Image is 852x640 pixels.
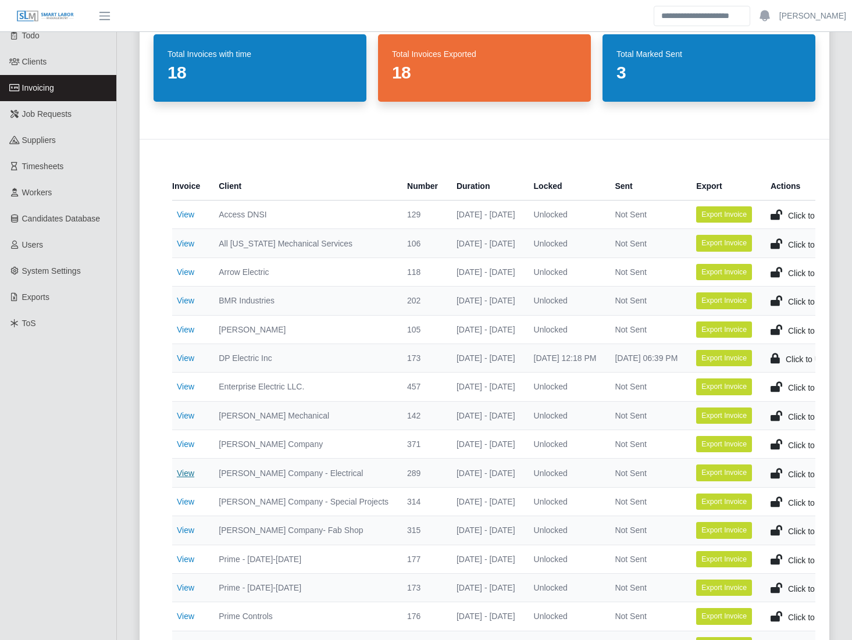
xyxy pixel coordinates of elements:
td: Unlocked [525,573,606,602]
td: DP Electric Inc [209,344,398,372]
td: [DATE] - [DATE] [447,602,525,631]
td: Unlocked [525,516,606,545]
span: Click to Lock [788,613,834,622]
dd: 18 [167,62,352,83]
th: Locked [525,172,606,201]
td: 176 [398,602,447,631]
a: View [177,210,194,219]
span: Click to Lock [788,441,834,450]
button: Export Invoice [696,264,752,280]
td: Arrow Electric [209,258,398,286]
button: Export Invoice [696,494,752,510]
td: Unlocked [525,545,606,573]
button: Export Invoice [696,580,752,596]
td: [PERSON_NAME] Company - Electrical [209,459,398,487]
span: Suppliers [22,135,56,145]
td: Prime - [DATE]-[DATE] [209,573,398,602]
td: Prime - [DATE]-[DATE] [209,545,398,573]
td: Not Sent [605,602,687,631]
a: View [177,411,194,420]
span: Click to Lock [788,269,834,278]
td: [DATE] - [DATE] [447,545,525,573]
td: [DATE] - [DATE] [447,344,525,372]
td: Not Sent [605,201,687,229]
td: Prime Controls [209,602,398,631]
td: [PERSON_NAME] Company - Special Projects [209,487,398,516]
td: [PERSON_NAME] Company- Fab Shop [209,516,398,545]
a: View [177,267,194,277]
td: 315 [398,516,447,545]
td: [DATE] - [DATE] [447,229,525,258]
td: [DATE] 12:18 PM [525,344,606,372]
span: Click to Unlock [786,355,840,364]
span: Todo [22,31,40,40]
td: Unlocked [525,287,606,315]
td: [DATE] - [DATE] [447,315,525,344]
td: Not Sent [605,430,687,459]
td: [DATE] - [DATE] [447,573,525,602]
button: Export Invoice [696,522,752,538]
td: Unlocked [525,315,606,344]
button: Export Invoice [696,551,752,567]
a: View [177,239,194,248]
button: Export Invoice [696,321,752,338]
span: Click to Lock [788,527,834,536]
a: View [177,439,194,449]
td: [PERSON_NAME] [209,315,398,344]
th: Number [398,172,447,201]
td: Not Sent [605,315,687,344]
dd: 18 [392,62,577,83]
td: [DATE] - [DATE] [447,430,525,459]
input: Search [654,6,750,26]
span: Users [22,240,44,249]
dt: Total Marked Sent [616,48,801,60]
a: [PERSON_NAME] [779,10,846,22]
span: Click to Lock [788,556,834,565]
a: View [177,469,194,478]
button: Export Invoice [696,464,752,481]
span: Job Requests [22,109,72,119]
a: View [177,583,194,592]
td: Not Sent [605,487,687,516]
td: Not Sent [605,401,687,430]
img: SLM Logo [16,10,74,23]
button: Export Invoice [696,292,752,309]
td: [PERSON_NAME] Company [209,430,398,459]
span: Click to Lock [788,383,834,392]
th: Duration [447,172,525,201]
td: 129 [398,201,447,229]
td: 118 [398,258,447,286]
td: 202 [398,287,447,315]
td: [DATE] - [DATE] [447,201,525,229]
a: View [177,612,194,621]
dt: Total Invoices with time [167,48,352,60]
span: ToS [22,319,36,328]
td: Access DNSI [209,201,398,229]
td: Unlocked [525,602,606,631]
td: [DATE] - [DATE] [447,258,525,286]
a: View [177,325,194,334]
td: [DATE] - [DATE] [447,487,525,516]
span: Workers [22,188,52,197]
th: Invoice [172,172,209,201]
button: Export Invoice [696,206,752,223]
td: Not Sent [605,229,687,258]
button: Export Invoice [696,407,752,424]
td: Not Sent [605,545,687,573]
span: System Settings [22,266,81,276]
span: Click to Lock [788,470,834,479]
td: 173 [398,344,447,372]
td: Unlocked [525,401,606,430]
button: Export Invoice [696,608,752,624]
span: Click to Lock [788,297,834,306]
span: Clients [22,57,47,66]
td: 177 [398,545,447,573]
td: Unlocked [525,487,606,516]
button: Export Invoice [696,436,752,452]
td: Not Sent [605,459,687,487]
td: [DATE] - [DATE] [447,459,525,487]
td: Unlocked [525,201,606,229]
td: 106 [398,229,447,258]
span: Exports [22,292,49,302]
td: [DATE] - [DATE] [447,287,525,315]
